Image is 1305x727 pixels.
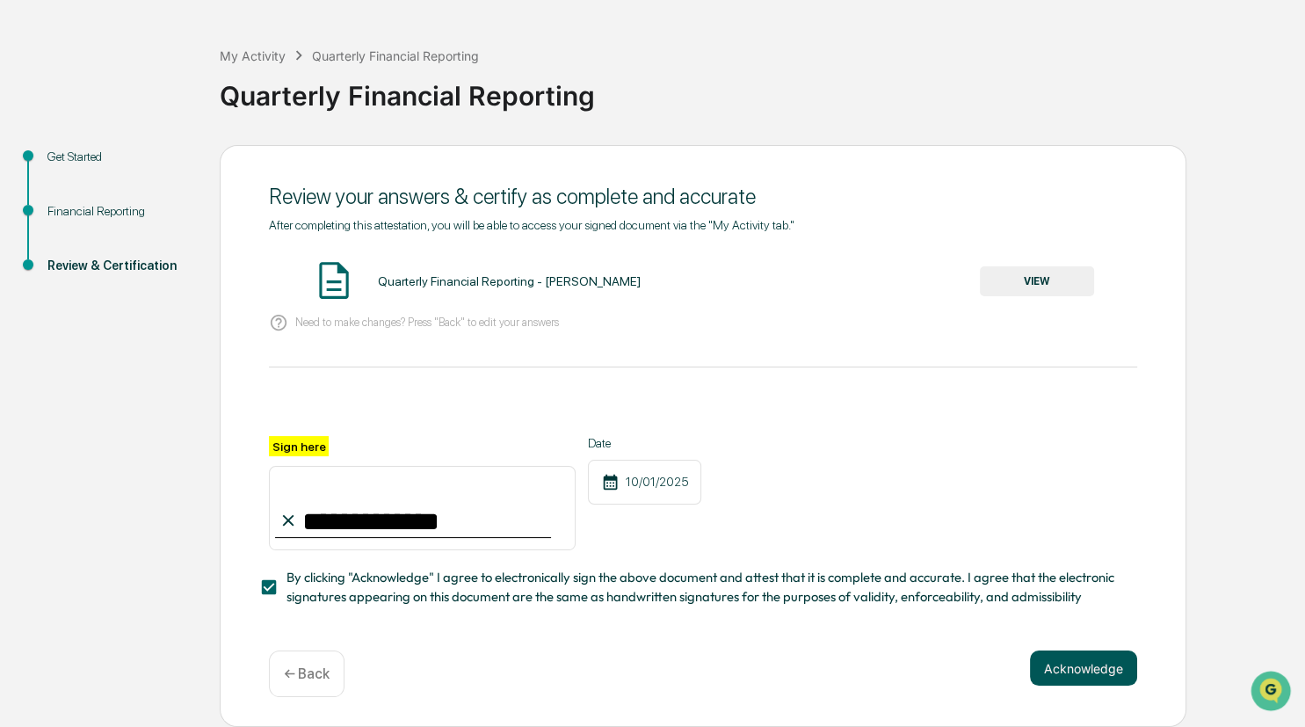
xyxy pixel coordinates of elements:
[124,297,213,311] a: Powered byPylon
[47,148,192,166] div: Get Started
[11,248,118,280] a: 🔎Data Lookup
[588,460,701,505] div: 10/01/2025
[312,258,356,302] img: Document Icon
[60,152,222,166] div: We're available if you need us!
[299,140,320,161] button: Start new chat
[1249,669,1296,716] iframe: Open customer support
[175,298,213,311] span: Pylon
[47,257,192,275] div: Review & Certification
[35,255,111,273] span: Data Lookup
[269,218,794,232] span: After completing this attestation, you will be able to access your signed document via the "My Ac...
[145,222,218,239] span: Attestations
[269,436,329,456] label: Sign here
[18,37,320,65] p: How can we help?
[120,214,225,246] a: 🗄️Attestations
[18,223,32,237] div: 🖐️
[378,274,641,288] div: Quarterly Financial Reporting - [PERSON_NAME]
[269,184,1137,209] div: Review your answers & certify as complete and accurate
[1030,651,1137,686] button: Acknowledge
[588,436,701,450] label: Date
[11,214,120,246] a: 🖐️Preclearance
[295,316,559,329] p: Need to make changes? Press "Back" to edit your answers
[286,568,1123,607] span: By clicking "Acknowledge" I agree to electronically sign the above document and attest that it is...
[18,134,49,166] img: 1746055101610-c473b297-6a78-478c-a979-82029cc54cd1
[980,266,1094,296] button: VIEW
[220,48,286,63] div: My Activity
[35,222,113,239] span: Preclearance
[312,48,479,63] div: Quarterly Financial Reporting
[284,665,330,682] p: ← Back
[127,223,141,237] div: 🗄️
[60,134,288,152] div: Start new chat
[220,66,1296,112] div: Quarterly Financial Reporting
[47,202,192,221] div: Financial Reporting
[18,257,32,271] div: 🔎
